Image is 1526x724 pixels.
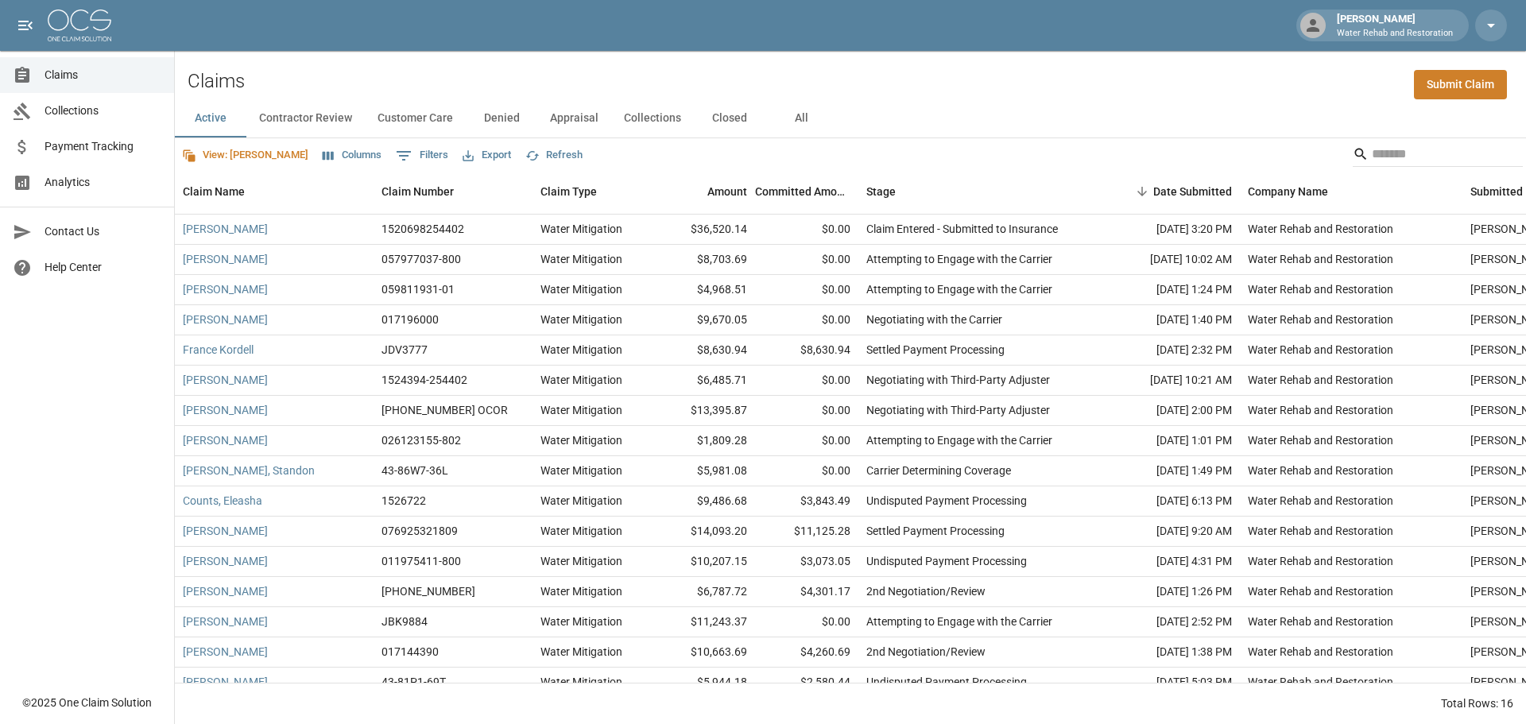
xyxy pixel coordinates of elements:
div: Claim Name [183,169,245,214]
div: Water Mitigation [540,221,622,237]
div: $0.00 [755,396,858,426]
div: Attempting to Engage with the Carrier [866,281,1052,297]
div: 43-81P1-69T [381,674,446,690]
button: All [765,99,837,137]
a: France Kordell [183,342,254,358]
div: Search [1353,141,1523,170]
div: Claim Name [175,169,374,214]
div: $10,663.69 [652,637,755,668]
div: $8,630.94 [755,335,858,366]
div: $13,395.87 [652,396,755,426]
div: $10,207.15 [652,547,755,577]
div: [DATE] 4:31 PM [1097,547,1240,577]
div: 01-008-967942 OCOR [381,402,508,418]
div: Water Rehab and Restoration [1248,644,1393,660]
div: Claim Number [381,169,454,214]
a: Counts, Eleasha [183,493,262,509]
a: [PERSON_NAME] [183,372,268,388]
a: [PERSON_NAME] [183,644,268,660]
div: [DATE] 10:21 AM [1097,366,1240,396]
div: Settled Payment Processing [866,523,1005,539]
div: $11,243.37 [652,607,755,637]
div: Water Mitigation [540,583,622,599]
button: Closed [694,99,765,137]
div: Water Rehab and Restoration [1248,614,1393,629]
div: Settled Payment Processing [866,342,1005,358]
div: 076925321809 [381,523,458,539]
div: 011975411-800 [381,553,461,569]
div: Water Rehab and Restoration [1248,342,1393,358]
div: $6,787.72 [652,577,755,607]
div: $3,843.49 [755,486,858,517]
a: [PERSON_NAME] [183,583,268,599]
div: $0.00 [755,245,858,275]
div: Amount [707,169,747,214]
div: Water Rehab and Restoration [1248,432,1393,448]
a: [PERSON_NAME] [183,553,268,569]
div: [DATE] 1:38 PM [1097,637,1240,668]
button: Appraisal [537,99,611,137]
div: Water Mitigation [540,553,622,569]
div: Attempting to Engage with the Carrier [866,614,1052,629]
div: Water Mitigation [540,342,622,358]
div: Total Rows: 16 [1441,695,1513,711]
div: 1524394-254402 [381,372,467,388]
div: Water Mitigation [540,674,622,690]
div: $4,260.69 [755,637,858,668]
div: Carrier Determining Coverage [866,463,1011,478]
a: [PERSON_NAME] [183,312,268,327]
div: Claim Entered - Submitted to Insurance [866,221,1058,237]
div: $3,073.05 [755,547,858,577]
span: Claims [45,67,161,83]
div: 026123155-802 [381,432,461,448]
div: Water Mitigation [540,372,622,388]
div: Water Rehab and Restoration [1248,312,1393,327]
button: View: [PERSON_NAME] [178,143,312,168]
a: Submit Claim [1414,70,1507,99]
div: Stage [858,169,1097,214]
div: Water Mitigation [540,281,622,297]
div: [DATE] 10:02 AM [1097,245,1240,275]
div: $6,485.71 [652,366,755,396]
div: 1520698254402 [381,221,464,237]
div: Water Rehab and Restoration [1248,221,1393,237]
div: [DATE] 2:52 PM [1097,607,1240,637]
div: Water Mitigation [540,402,622,418]
div: Attempting to Engage with the Carrier [866,251,1052,267]
a: [PERSON_NAME] [183,674,268,690]
button: Denied [466,99,537,137]
button: Select columns [319,143,385,168]
div: $4,301.17 [755,577,858,607]
div: Undisputed Payment Processing [866,674,1027,690]
div: Negotiating with Third-Party Adjuster [866,372,1050,388]
div: Undisputed Payment Processing [866,493,1027,509]
div: Negotiating with the Carrier [866,312,1002,327]
div: Claim Type [540,169,597,214]
div: $14,093.20 [652,517,755,547]
button: Customer Care [365,99,466,137]
div: $0.00 [755,275,858,305]
div: JDV3777 [381,342,428,358]
span: Help Center [45,259,161,276]
div: Water Mitigation [540,644,622,660]
div: Water Rehab and Restoration [1248,251,1393,267]
button: Show filters [392,143,452,168]
div: Water Mitigation [540,614,622,629]
div: Stage [866,169,896,214]
a: [PERSON_NAME] [183,614,268,629]
div: 2nd Negotiation/Review [866,583,986,599]
div: [DATE] 5:03 PM [1097,668,1240,698]
div: 43-86W7-36L [381,463,448,478]
p: Water Rehab and Restoration [1337,27,1453,41]
div: $5,944.18 [652,668,755,698]
button: Export [459,143,515,168]
div: [DATE] 6:13 PM [1097,486,1240,517]
div: $36,520.14 [652,215,755,245]
div: [DATE] 1:01 PM [1097,426,1240,456]
div: $1,809.28 [652,426,755,456]
div: dynamic tabs [175,99,1526,137]
div: Water Rehab and Restoration [1248,553,1393,569]
div: Water Mitigation [540,493,622,509]
div: [DATE] 1:49 PM [1097,456,1240,486]
div: 1526722 [381,493,426,509]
